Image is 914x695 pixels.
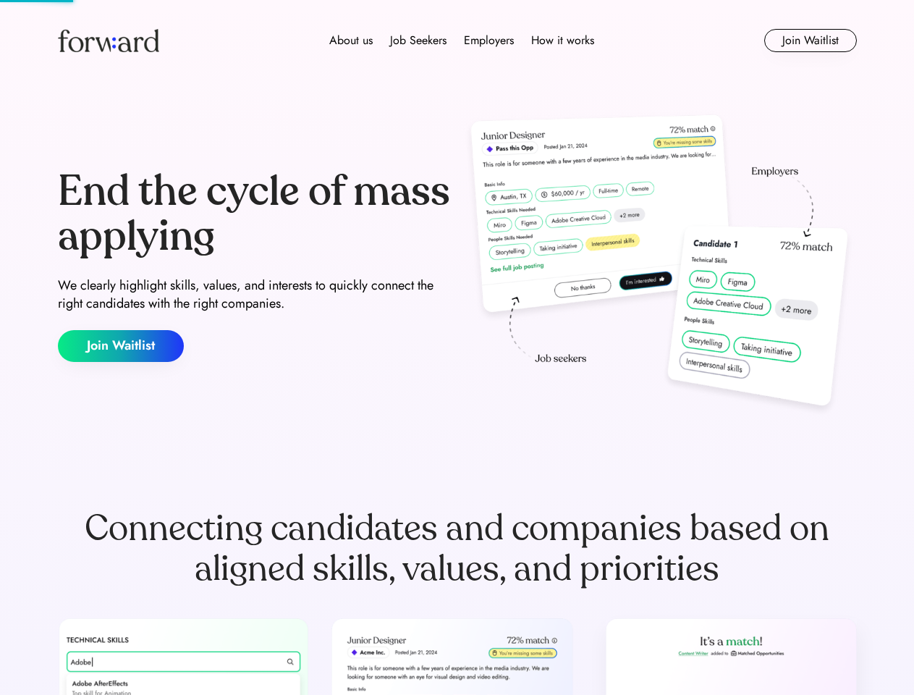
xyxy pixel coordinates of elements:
div: How it works [531,32,594,49]
div: End the cycle of mass applying [58,169,452,258]
button: Join Waitlist [764,29,857,52]
div: Connecting candidates and companies based on aligned skills, values, and priorities [58,508,857,589]
div: About us [329,32,373,49]
div: Employers [464,32,514,49]
img: hero-image.png [463,110,857,421]
div: Job Seekers [390,32,447,49]
button: Join Waitlist [58,330,184,362]
div: We clearly highlight skills, values, and interests to quickly connect the right candidates with t... [58,277,452,313]
img: Forward logo [58,29,159,52]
